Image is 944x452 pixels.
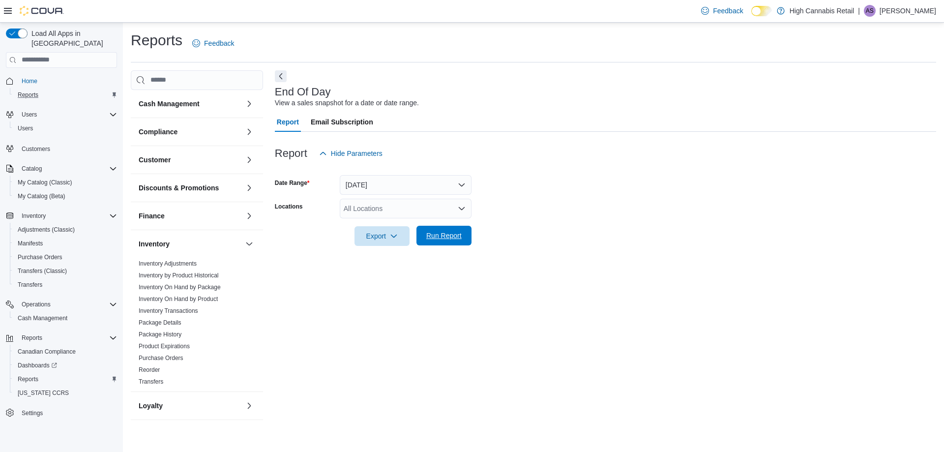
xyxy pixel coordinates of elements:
[18,109,117,121] span: Users
[139,307,198,315] span: Inventory Transactions
[22,111,37,119] span: Users
[22,212,46,220] span: Inventory
[139,99,241,109] button: Cash Management
[311,112,373,132] span: Email Subscription
[131,258,263,392] div: Inventory
[275,179,310,187] label: Date Range
[10,88,121,102] button: Reports
[354,226,410,246] button: Export
[18,75,41,87] a: Home
[139,284,221,291] a: Inventory On Hand by Package
[18,407,47,419] a: Settings
[139,319,181,326] a: Package Details
[18,75,117,87] span: Home
[139,183,219,193] h3: Discounts & Promotions
[18,362,57,369] span: Dashboards
[139,366,160,374] span: Reorder
[139,343,190,350] a: Product Expirations
[10,359,121,372] a: Dashboards
[2,141,121,155] button: Customers
[18,210,117,222] span: Inventory
[14,122,37,134] a: Users
[243,238,255,250] button: Inventory
[10,237,121,250] button: Manifests
[139,127,241,137] button: Compliance
[243,98,255,110] button: Cash Management
[139,401,241,411] button: Loyalty
[14,279,46,291] a: Transfers
[880,5,936,17] p: [PERSON_NAME]
[2,162,121,176] button: Catalog
[18,332,46,344] button: Reports
[18,124,33,132] span: Users
[139,271,219,279] span: Inventory by Product Historical
[416,226,472,245] button: Run Report
[18,142,117,154] span: Customers
[10,345,121,359] button: Canadian Compliance
[14,177,76,188] a: My Catalog (Classic)
[139,355,183,362] a: Purchase Orders
[139,331,181,338] span: Package History
[22,334,42,342] span: Reports
[20,6,64,16] img: Cova
[139,272,219,279] a: Inventory by Product Historical
[18,299,55,310] button: Operations
[139,260,197,267] a: Inventory Adjustments
[275,148,307,159] h3: Report
[18,281,42,289] span: Transfers
[22,77,37,85] span: Home
[18,348,76,356] span: Canadian Compliance
[243,428,255,440] button: OCM
[22,145,50,153] span: Customers
[360,226,404,246] span: Export
[14,312,117,324] span: Cash Management
[139,429,155,439] h3: OCM
[2,108,121,121] button: Users
[14,387,73,399] a: [US_STATE] CCRS
[139,211,165,221] h3: Finance
[14,373,42,385] a: Reports
[14,387,117,399] span: Washington CCRS
[22,301,51,308] span: Operations
[866,5,874,17] span: AS
[14,360,61,371] a: Dashboards
[751,16,752,17] span: Dark Mode
[10,250,121,264] button: Purchase Orders
[275,98,419,108] div: View a sales snapshot for a date or date range.
[18,192,65,200] span: My Catalog (Beta)
[426,231,462,241] span: Run Report
[18,163,117,175] span: Catalog
[10,223,121,237] button: Adjustments (Classic)
[277,112,299,132] span: Report
[18,240,43,247] span: Manifests
[188,33,238,53] a: Feedback
[139,239,241,249] button: Inventory
[139,99,200,109] h3: Cash Management
[139,211,241,221] button: Finance
[18,253,62,261] span: Purchase Orders
[790,5,855,17] p: High Cannabis Retail
[243,154,255,166] button: Customer
[697,1,747,21] a: Feedback
[18,314,67,322] span: Cash Management
[2,331,121,345] button: Reports
[139,366,160,373] a: Reorder
[18,332,117,344] span: Reports
[14,224,117,236] span: Adjustments (Classic)
[751,6,772,16] input: Dark Mode
[14,238,47,249] a: Manifests
[458,205,466,212] button: Open list of options
[10,264,121,278] button: Transfers (Classic)
[10,176,121,189] button: My Catalog (Classic)
[331,149,383,158] span: Hide Parameters
[14,279,117,291] span: Transfers
[14,346,80,358] a: Canadian Compliance
[18,375,38,383] span: Reports
[139,354,183,362] span: Purchase Orders
[10,372,121,386] button: Reports
[131,30,182,50] h1: Reports
[22,165,42,173] span: Catalog
[14,251,66,263] a: Purchase Orders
